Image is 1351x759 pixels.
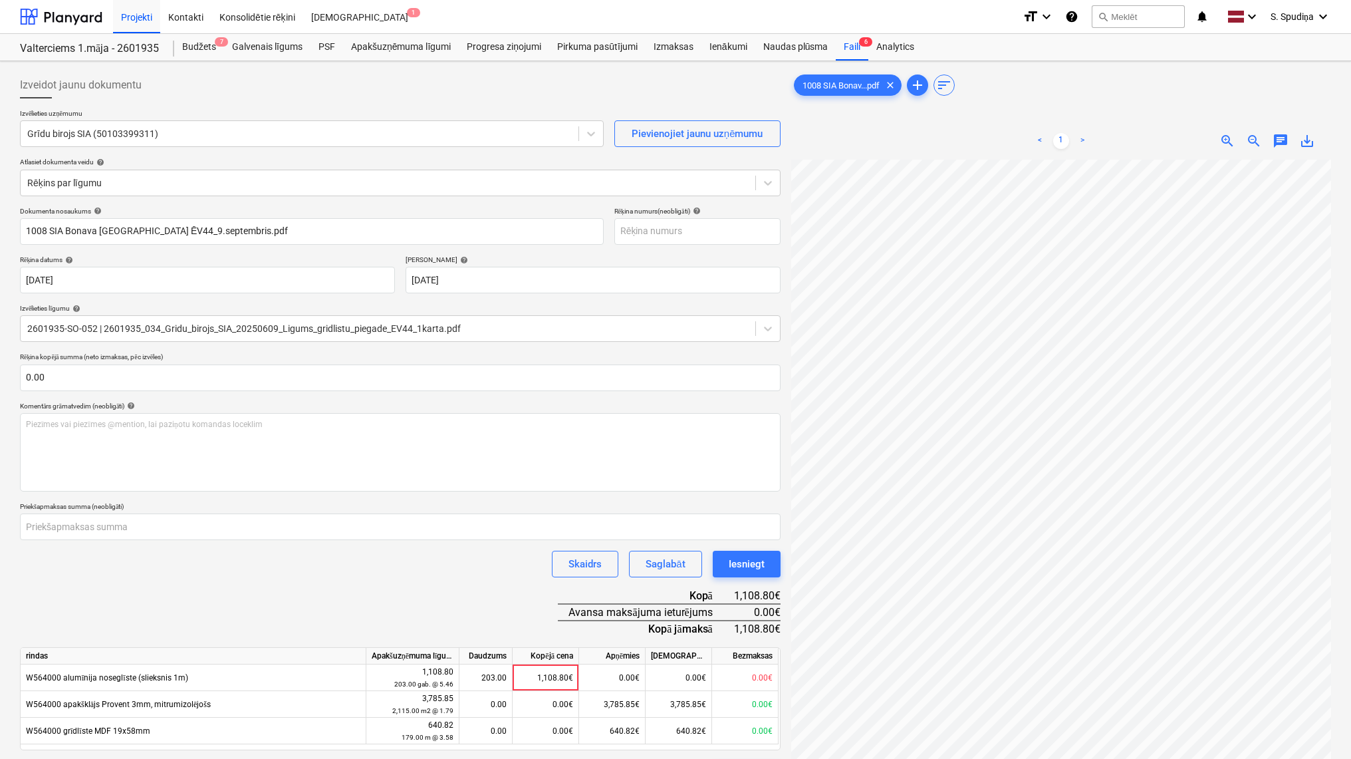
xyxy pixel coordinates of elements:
span: help [457,256,468,264]
div: 0.00€ [646,665,712,691]
div: 0.00€ [513,718,579,744]
div: 1,108.80 [372,666,453,690]
div: 0.00€ [712,718,779,744]
span: help [94,158,104,166]
div: 3,785.85€ [579,691,646,718]
a: Pirkuma pasūtījumi [549,34,646,61]
span: search [1098,11,1108,22]
div: Pievienojiet jaunu uzņēmumu [632,125,763,142]
div: Saglabāt [646,555,685,573]
div: Izmaksas [646,34,701,61]
div: Daudzums [459,648,513,665]
div: 640.82 [372,719,453,744]
div: Atlasiet dokumenta veidu [20,158,781,166]
i: keyboard_arrow_down [1244,9,1260,25]
button: Pievienojiet jaunu uzņēmumu [614,120,781,147]
div: 1,108.80€ [513,665,579,691]
span: zoom_in [1219,133,1235,149]
div: 0.00€ [579,665,646,691]
div: 1,108.80€ [734,621,781,637]
iframe: Chat Widget [1285,695,1351,759]
div: Apņēmies [579,648,646,665]
i: notifications [1195,9,1209,25]
div: Izvēlieties līgumu [20,304,781,313]
span: S. Spudiņa [1271,11,1314,23]
div: Iesniegt [729,555,765,573]
a: Apakšuzņēmuma līgumi [343,34,459,61]
span: help [124,402,135,410]
i: keyboard_arrow_down [1315,9,1331,25]
span: 7 [215,37,228,47]
div: Rēķina datums [20,255,395,264]
span: W564000 grīdlīste MDF 19x58mm [26,726,150,736]
div: Kopā [558,588,733,604]
div: 1008 SIA Bonav...pdf [794,75,902,96]
button: Meklēt [1092,5,1185,28]
a: Ienākumi [701,34,755,61]
a: Budžets7 [174,34,224,61]
p: Priekšapmaksas summa (neobligāti) [20,502,781,514]
div: Kopā jāmaksā [558,621,733,637]
input: Rēķina kopējā summa (neto izmaksas, pēc izvēles) [20,365,781,391]
div: Skaidrs [568,555,602,573]
a: Faili6 [836,34,868,61]
button: Skaidrs [552,551,618,577]
div: Dokumenta nosaukums [20,207,604,216]
button: Saglabāt [629,551,701,577]
div: Rēķina numurs (neobligāti) [614,207,781,216]
span: Izveidot jaunu dokumentu [20,77,142,93]
span: save_alt [1299,133,1315,149]
p: Rēķina kopējā summa (neto izmaksas, pēc izvēles) [20,353,781,364]
div: Komentārs grāmatvedim (neobligāti) [20,402,781,410]
div: [DEMOGRAPHIC_DATA] izmaksas [646,648,712,665]
i: keyboard_arrow_down [1039,9,1054,25]
input: Izpildes datums nav norādīts [406,267,781,293]
div: Apakšuzņēmuma līgums [366,648,459,665]
div: Bezmaksas [712,648,779,665]
div: 0.00€ [513,691,579,718]
span: 1 [407,8,420,17]
div: 640.82€ [579,718,646,744]
span: clear [882,77,898,93]
div: Budžets [174,34,224,61]
div: 0.00€ [712,691,779,718]
div: 0.00€ [712,665,779,691]
a: Next page [1074,133,1090,149]
input: Priekšapmaksas summa [20,514,781,540]
span: help [62,256,73,264]
a: PSF [310,34,343,61]
small: 179.00 m @ 3.58 [402,734,453,741]
div: [PERSON_NAME] [406,255,781,264]
input: Rēķina numurs [614,218,781,245]
a: Analytics [868,34,922,61]
div: 640.82€ [646,718,712,744]
div: Avansa maksājuma ieturējums [558,604,733,621]
div: 1,108.80€ [734,588,781,604]
p: Izvēlieties uzņēmumu [20,109,604,120]
small: 203.00 gab. @ 5.46 [394,681,453,688]
button: Iesniegt [713,551,781,577]
span: 1008 SIA Bonav...pdf [795,80,888,90]
div: Galvenais līgums [224,34,310,61]
span: help [91,207,102,215]
span: sort [936,77,952,93]
div: rindas [21,648,366,665]
a: Page 1 is your current page [1053,133,1069,149]
div: 0.00 [465,718,507,744]
a: Naudas plūsma [755,34,836,61]
i: format_size [1023,9,1039,25]
span: W564000 apakšklājs Provent 3mm, mitrumizolējošs [26,700,211,709]
span: add [910,77,925,93]
span: help [70,305,80,313]
span: W564000 alumīnija noseglīste (slieksnis 1m) [26,673,188,683]
i: Zināšanu pamats [1065,9,1078,25]
div: Valterciems 1.māja - 2601935 [20,42,158,56]
a: Progresa ziņojumi [459,34,549,61]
